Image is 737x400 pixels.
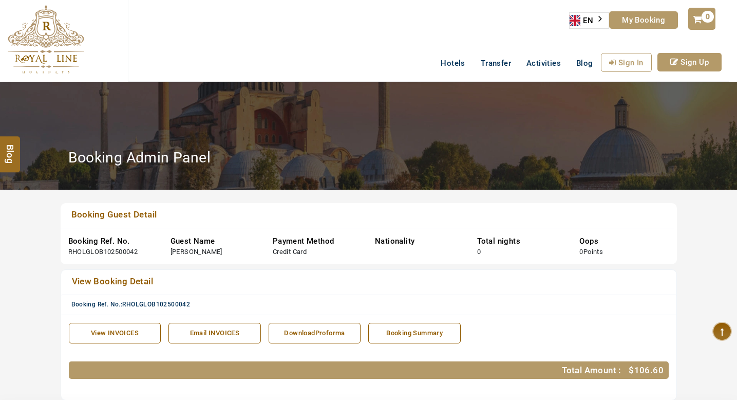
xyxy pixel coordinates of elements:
[477,247,481,257] div: 0
[569,12,609,29] div: Language
[68,236,155,247] div: Booking Ref. No.
[433,53,473,74] a: Hotels
[562,365,621,375] span: Total Amount :
[570,13,609,28] a: EN
[269,323,361,344] a: DownloadProforma
[171,247,222,257] div: [PERSON_NAME]
[569,12,609,29] aside: Language selected: English
[273,236,360,247] div: Payment Method
[68,247,138,257] div: RHOLGLOB102500042
[477,236,564,247] div: Total nights
[122,301,190,308] span: RHOLGLOB102500042
[688,8,715,30] a: 0
[519,53,569,74] a: Activities
[69,323,161,344] a: View INVOICES
[72,276,154,286] span: View Booking Detail
[609,11,678,29] a: My Booking
[168,323,261,344] a: Email INVOICES
[68,208,609,223] a: Booking Guest Detail
[4,144,17,153] span: Blog
[634,365,664,375] span: 106.60
[68,149,211,167] h2: Booking Admin Panel
[368,323,461,344] a: Booking Summary
[74,329,156,338] div: View INVOICES
[71,300,674,309] div: Booking Ref. No.:
[8,5,84,74] img: The Royal Line Holidays
[579,248,583,256] span: 0
[657,53,722,71] a: Sign Up
[576,59,593,68] span: Blog
[583,248,603,256] span: Points
[629,365,634,375] span: $
[273,247,307,257] div: Credit Card
[374,329,455,338] div: Booking Summary
[579,236,666,247] div: Oops
[702,11,714,23] span: 0
[601,53,652,72] a: Sign In
[569,53,601,74] a: Blog
[171,236,257,247] div: Guest Name
[473,53,519,74] a: Transfer
[375,236,462,256] div: Nationality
